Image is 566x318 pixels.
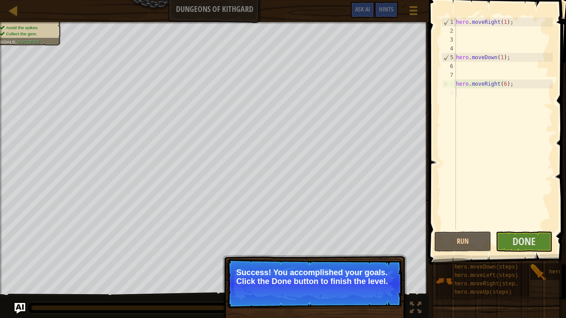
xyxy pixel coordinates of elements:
[441,62,456,71] div: 6
[379,5,394,13] span: Hints
[434,231,491,252] button: Run
[441,71,456,79] div: 7
[355,5,370,13] span: Ask AI
[441,35,456,44] div: 3
[6,31,37,36] span: Collect the gem.
[441,26,456,35] div: 2
[15,303,25,314] button: Ask AI
[6,25,38,30] span: Avoid the spikes.
[436,273,452,289] img: portrait.png
[455,281,521,287] span: hero.moveRight(steps)
[455,289,512,295] span: hero.moveUp(steps)
[455,264,518,270] span: hero.moveDown(steps)
[17,39,39,44] span: Success!
[442,53,456,62] div: 5
[442,79,456,88] div: 8
[236,268,393,286] p: Success! You accomplished your goals. Click the Done button to finish the level.
[496,231,553,252] button: Done
[402,2,424,23] button: Show game menu
[441,88,456,97] div: 9
[15,39,17,44] span: :
[441,44,456,53] div: 4
[455,273,518,279] span: hero.moveLeft(steps)
[442,18,456,26] div: 1
[512,234,535,248] span: Done
[351,2,375,18] button: Ask AI
[530,264,547,281] img: portrait.png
